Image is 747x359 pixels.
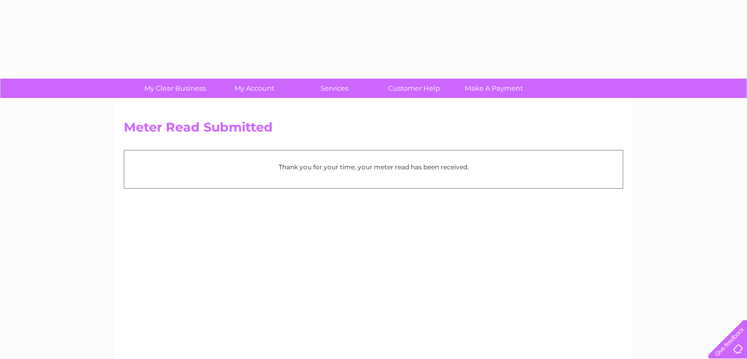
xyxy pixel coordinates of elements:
[291,79,378,98] a: Services
[371,79,457,98] a: Customer Help
[211,79,298,98] a: My Account
[132,79,218,98] a: My Clear Business
[130,162,617,172] p: Thank you for your time, your meter read has been received.
[451,79,537,98] a: Make A Payment
[124,120,623,140] h2: Meter Read Submitted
